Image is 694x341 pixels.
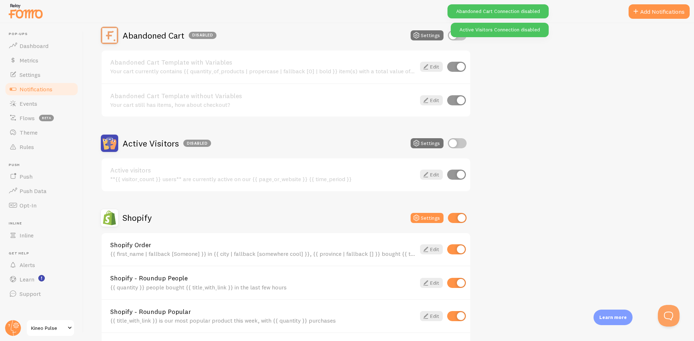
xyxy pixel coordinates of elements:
img: fomo-relay-logo-orange.svg [8,2,44,20]
a: Inline [4,228,79,242]
a: Learn [4,272,79,287]
span: Pop-ups [9,32,79,36]
h2: Shopify [123,212,152,223]
h2: Abandoned Cart [123,30,217,41]
a: Shopify - Roundup Popular [110,309,416,315]
span: Dashboard [20,42,48,49]
img: Abandoned Cart [101,27,118,44]
button: Settings [411,213,444,223]
div: Active Visitors Connection disabled [451,23,549,37]
span: Settings [20,71,40,78]
a: Abandoned Cart Template without Variables [110,93,416,99]
a: Shopify - Roundup People [110,275,416,281]
a: Dashboard [4,39,79,53]
a: Edit [420,62,443,72]
a: Edit [420,170,443,180]
span: Support [20,290,41,297]
iframe: Help Scout Beacon - Open [658,305,680,327]
span: Flows [20,114,35,122]
a: Push Data [4,184,79,198]
span: Learn [20,276,34,283]
a: Edit [420,244,443,254]
span: Push [9,163,79,167]
span: Inline [9,221,79,226]
a: Alerts [4,258,79,272]
div: Abandoned Cart Connection disabled [447,4,549,18]
span: Notifications [20,86,52,93]
a: Notifications [4,82,79,96]
div: **{{ visitor_count }} users** are currently active on our {{ page_or_website }} {{ time_period }} [110,176,416,182]
span: Push [20,173,33,180]
span: Rules [20,143,34,150]
a: Flows beta [4,111,79,125]
button: Settings [411,30,444,40]
div: Disabled [183,140,211,147]
h2: Active Visitors [123,138,211,149]
span: Metrics [20,57,38,64]
img: Active Visitors [101,135,118,152]
a: Edit [420,311,443,321]
img: Shopify [101,209,118,227]
a: Shopify Order [110,242,416,248]
a: Abandoned Cart Template with Variables [110,59,416,66]
a: Kineo Pulse [26,319,75,337]
div: {{ title_with_link }} is our most popular product this week, with {{ quantity }} purchases [110,317,416,324]
a: Edit [420,278,443,288]
a: Edit [420,95,443,105]
span: Push Data [20,187,47,194]
div: Your cart currently contains {{ quantity_of_products | propercase | fallback [0] | bold }} item(s... [110,68,416,74]
div: Your cart still has items, how about checkout? [110,101,416,108]
a: Active visitors [110,167,416,174]
span: Theme [20,129,38,136]
a: Push [4,169,79,184]
span: Opt-In [20,202,37,209]
a: Metrics [4,53,79,67]
span: Alerts [20,261,35,268]
a: Opt-In [4,198,79,213]
a: Events [4,96,79,111]
a: Support [4,287,79,301]
a: Settings [4,67,79,82]
div: {{ first_name | fallback [Someone] }} in {{ city | fallback [somewhere cool] }}, {{ province | fa... [110,250,416,257]
span: Events [20,100,37,107]
span: beta [39,115,54,121]
div: Disabled [189,32,217,39]
p: Learn more [599,314,627,321]
a: Theme [4,125,79,140]
svg: <p>Watch New Feature Tutorials!</p> [38,275,45,281]
span: Inline [20,232,34,239]
div: {{ quantity }} people bought {{ title_with_link }} in the last few hours [110,284,416,290]
a: Rules [4,140,79,154]
button: Settings [411,138,444,148]
span: Get Help [9,251,79,256]
span: Kineo Pulse [31,324,65,332]
div: Learn more [594,310,633,325]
